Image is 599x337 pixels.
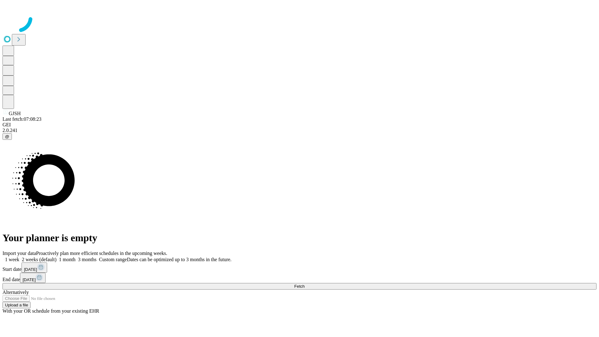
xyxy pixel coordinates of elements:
[2,262,597,273] div: Start date
[294,284,304,289] span: Fetch
[2,273,597,283] div: End date
[2,116,41,122] span: Last fetch: 07:08:23
[127,257,231,262] span: Dates can be optimized up to 3 months in the future.
[2,283,597,290] button: Fetch
[2,122,597,128] div: GEI
[9,111,21,116] span: GJSH
[22,257,56,262] span: 2 weeks (default)
[22,277,36,282] span: [DATE]
[36,251,167,256] span: Proactively plan more efficient schedules in the upcoming weeks.
[5,134,9,139] span: @
[22,262,47,273] button: [DATE]
[99,257,127,262] span: Custom range
[24,267,37,272] span: [DATE]
[2,232,597,244] h1: Your planner is empty
[2,302,31,308] button: Upload a file
[5,257,19,262] span: 1 week
[2,290,29,295] span: Alternatively
[78,257,96,262] span: 3 months
[20,273,46,283] button: [DATE]
[59,257,75,262] span: 1 month
[2,133,12,140] button: @
[2,308,99,314] span: With your OR schedule from your existing EHR
[2,128,597,133] div: 2.0.241
[2,251,36,256] span: Import your data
